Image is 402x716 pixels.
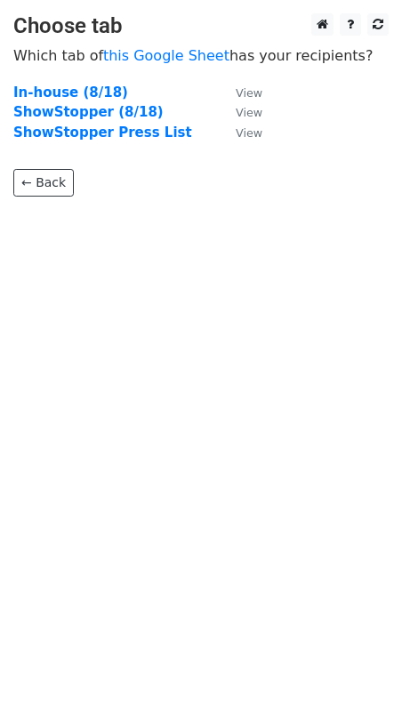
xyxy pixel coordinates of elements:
a: View [218,104,262,120]
small: View [236,106,262,119]
a: ← Back [13,169,74,197]
small: View [236,86,262,100]
a: In-house (8/18) [13,84,128,101]
a: ShowStopper (8/18) [13,104,164,120]
a: this Google Sheet [103,47,229,64]
h3: Choose tab [13,13,389,39]
a: View [218,84,262,101]
a: ShowStopper Press List [13,125,192,141]
a: View [218,125,262,141]
small: View [236,126,262,140]
p: Which tab of has your recipients? [13,46,389,65]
